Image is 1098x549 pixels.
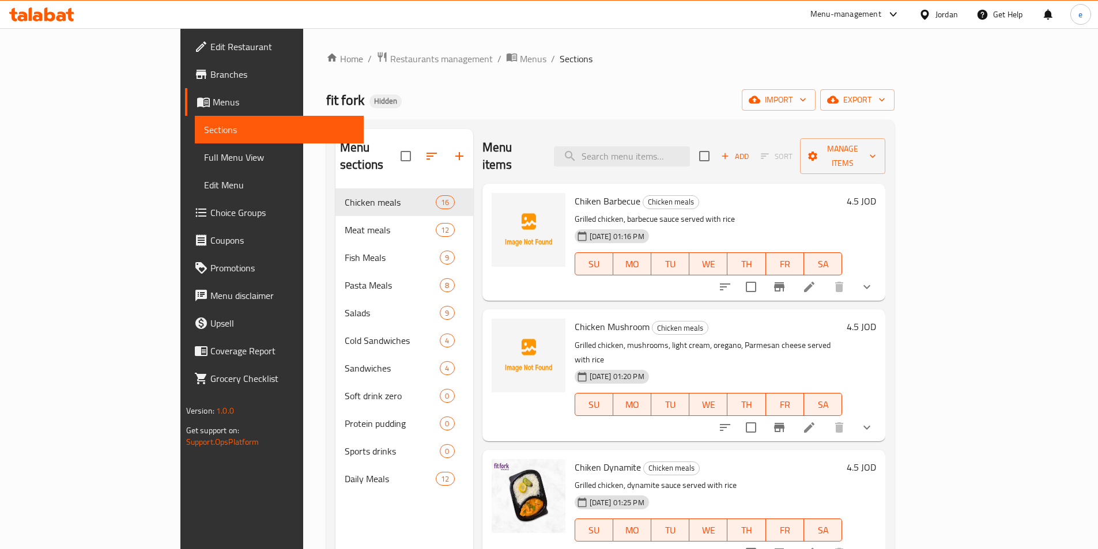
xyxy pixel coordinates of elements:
a: Menus [506,51,546,66]
span: MO [618,256,647,272]
div: Soft drink zero0 [335,382,473,410]
div: Protein pudding0 [335,410,473,437]
h6: 4.5 JOD [847,319,876,335]
button: FR [766,252,804,275]
span: Add [719,150,750,163]
a: Coupons [185,226,364,254]
a: Support.OpsPlatform [186,434,259,449]
span: TU [656,256,685,272]
span: Menus [520,52,546,66]
span: Fish Meals [345,251,440,264]
span: Protein pudding [345,417,440,430]
span: SA [809,256,837,272]
input: search [554,146,690,166]
a: Upsell [185,309,364,337]
span: 0 [440,418,454,429]
span: Menu disclaimer [210,289,354,302]
span: 4 [440,363,454,374]
span: Manage items [809,142,876,171]
span: fit fork [326,87,365,113]
span: Grocery Checklist [210,372,354,385]
button: FR [766,518,804,542]
a: Full Menu View [195,143,364,171]
div: items [440,306,454,320]
div: items [436,195,454,209]
div: Cold Sandwiches [345,334,440,347]
span: TH [732,256,761,272]
li: / [368,52,372,66]
span: WE [694,256,723,272]
p: Grilled chicken, barbecue sauce served with rice [575,212,843,226]
span: Select all sections [394,144,418,168]
div: items [440,334,454,347]
div: Chicken meals [345,195,436,209]
span: 8 [440,280,454,291]
span: MO [618,396,647,413]
span: 0 [440,391,454,402]
div: Sports drinks0 [335,437,473,465]
button: Branch-specific-item [765,273,793,301]
span: Select section first [753,147,800,165]
span: SA [809,522,837,539]
span: SA [809,396,837,413]
button: MO [613,393,651,416]
button: SA [804,252,842,275]
span: Edit Menu [204,178,354,192]
button: TH [727,252,765,275]
div: Salads [345,306,440,320]
button: TH [727,393,765,416]
span: Select section [692,144,716,168]
span: Chicken meals [643,195,699,209]
span: Chicken meals [644,461,699,475]
h2: Menu sections [340,139,401,173]
div: items [436,223,454,237]
span: Chicken Mushroom [575,318,650,335]
button: show more [853,273,881,301]
a: Edit Restaurant [185,33,364,60]
span: Choice Groups [210,206,354,219]
div: items [436,472,454,486]
span: Sports drinks [345,444,440,458]
span: 9 [440,252,454,263]
button: sort-choices [711,414,739,441]
nav: Menu sections [335,184,473,497]
button: WE [689,518,727,542]
span: Promotions [210,261,354,275]
div: items [440,251,454,264]
span: FR [771,256,799,272]
span: 16 [436,197,454,208]
span: Version: [186,403,214,418]
svg: Show Choices [860,280,874,294]
div: Daily Meals12 [335,465,473,493]
button: TU [651,252,689,275]
span: Sandwiches [345,361,440,375]
span: Full Menu View [204,150,354,164]
span: 4 [440,335,454,346]
button: SU [575,518,613,542]
span: Pasta Meals [345,278,440,292]
p: Grilled chicken, dynamite sauce served with rice [575,478,843,493]
button: WE [689,393,727,416]
span: Hidden [369,96,402,106]
span: Sections [560,52,593,66]
li: / [551,52,555,66]
h6: 4.5 JOD [847,459,876,475]
a: Edit Menu [195,171,364,199]
button: show more [853,414,881,441]
button: MO [613,518,651,542]
button: SU [575,252,613,275]
button: SA [804,518,842,542]
button: Manage items [800,138,885,174]
a: Menu disclaimer [185,282,364,309]
span: TH [732,522,761,539]
button: delete [825,414,853,441]
button: TU [651,393,689,416]
a: Restaurants management [376,51,493,66]
button: FR [766,393,804,416]
span: 12 [436,225,454,236]
div: Meat meals12 [335,216,473,244]
button: MO [613,252,651,275]
span: Menus [213,95,354,109]
button: SU [575,393,613,416]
